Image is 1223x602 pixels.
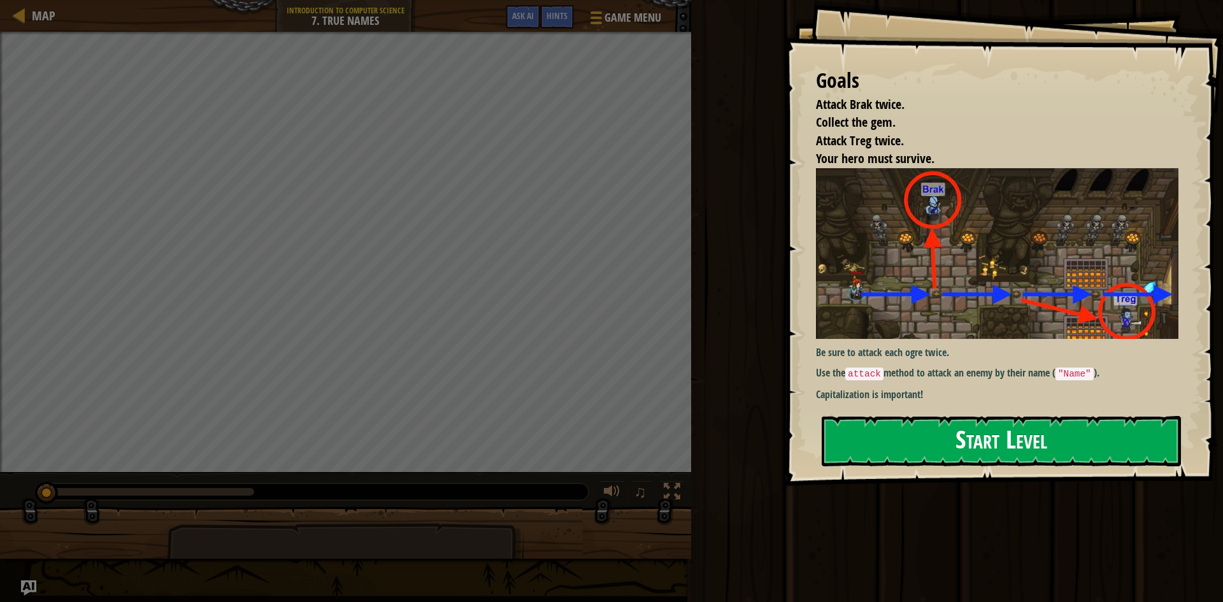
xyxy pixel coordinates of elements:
button: Toggle fullscreen [659,480,685,506]
li: Your hero must survive. [800,150,1175,168]
span: Attack Treg twice. [816,132,904,149]
button: ♫ [631,480,653,506]
li: Attack Brak twice. [800,96,1175,114]
button: Ask AI [506,5,540,29]
p: Use the method to attack an enemy by their name ( ). [816,366,1188,381]
li: Attack Treg twice. [800,132,1175,150]
span: Map [32,7,55,24]
span: Attack Brak twice. [816,96,905,113]
p: Capitalization is important! [816,387,1188,402]
a: Map [25,7,55,24]
span: Collect the gem. [816,113,896,131]
p: Be sure to attack each ogre twice. [816,345,1188,360]
span: Ask AI [512,10,534,22]
button: Start Level [822,416,1181,466]
img: True names [816,168,1188,339]
span: Hints [547,10,568,22]
div: Goals [816,66,1178,96]
span: Game Menu [604,10,661,26]
button: Adjust volume [599,480,625,506]
button: Ask AI [21,580,36,596]
button: Game Menu [580,5,669,35]
span: Your hero must survive. [816,150,934,167]
code: "Name" [1055,368,1094,380]
li: Collect the gem. [800,113,1175,132]
span: ♫ [634,482,647,501]
code: attack [845,368,883,380]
